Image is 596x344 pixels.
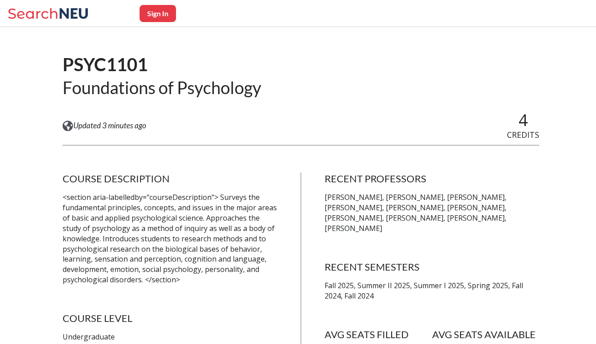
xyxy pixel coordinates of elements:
span: 4 [519,109,528,131]
h4: COURSE LEVEL [63,312,277,325]
span: CREDITS [507,129,539,140]
h4: RECENT PROFESSORS [325,172,539,185]
button: Sign In [140,5,176,22]
p: <section aria-labelledby="courseDescription"> Surveys the fundamental principles, concepts, and i... [63,192,277,285]
h4: RECENT SEMESTERS [325,261,539,273]
h4: COURSE DESCRIPTION [63,172,277,185]
h4: AVG SEATS FILLED [325,328,432,341]
h2: Foundations of Psychology [63,77,261,99]
h1: PSYC1101 [63,53,261,76]
p: Fall 2025, Summer II 2025, Summer I 2025, Spring 2025, Fall 2024, Fall 2024 [325,281,539,301]
p: [PERSON_NAME], [PERSON_NAME], [PERSON_NAME], [PERSON_NAME], [PERSON_NAME], [PERSON_NAME], [PERSON... [325,192,539,233]
h4: AVG SEATS AVAILABLE [432,328,539,341]
span: Updated 3 minutes ago [73,121,146,131]
p: Undergraduate [63,332,277,342]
